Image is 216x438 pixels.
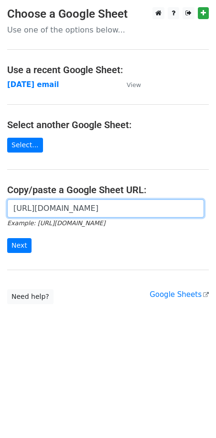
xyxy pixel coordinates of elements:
[7,184,209,196] h4: Copy/paste a Google Sheet URL:
[7,119,209,131] h4: Select another Google Sheet:
[7,138,43,153] a: Select...
[7,80,59,89] a: [DATE] email
[7,199,204,218] input: Paste your Google Sheet URL here
[7,7,209,21] h3: Choose a Google Sheet
[7,289,54,304] a: Need help?
[150,290,209,299] a: Google Sheets
[7,25,209,35] p: Use one of the options below...
[7,219,105,227] small: Example: [URL][DOMAIN_NAME]
[7,238,32,253] input: Next
[168,392,216,438] iframe: Chat Widget
[127,81,141,88] small: View
[117,80,141,89] a: View
[7,64,209,76] h4: Use a recent Google Sheet:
